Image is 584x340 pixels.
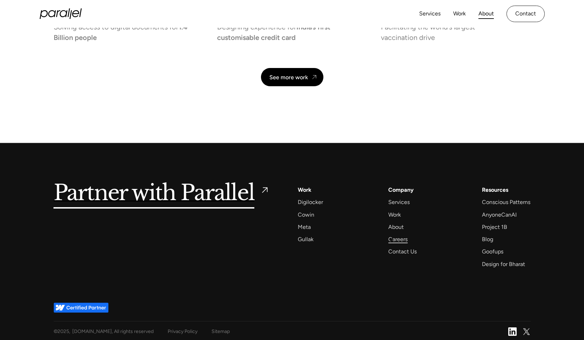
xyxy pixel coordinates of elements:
[388,222,404,232] a: About
[298,185,311,195] a: Work
[419,9,441,19] a: Services
[298,222,311,232] a: Meta
[482,197,530,207] a: Conscious Patterns
[381,25,531,40] p: Facilitating the world’s largest vaccination drive
[168,327,197,336] a: Privacy Policy
[388,185,414,195] a: Company
[58,328,69,334] span: 2025
[482,222,507,232] a: Project 1B
[388,247,417,256] a: Contact Us
[298,197,323,207] a: Digilocker
[478,9,494,19] a: About
[269,74,308,81] div: See more work
[388,197,410,207] a: Services
[482,210,517,219] a: AnyoneCanAI
[482,234,493,244] a: Blog
[54,185,270,201] a: Partner with Parallel
[212,327,230,336] a: Sitemap
[388,234,408,244] a: Careers
[54,327,154,336] div: © , [DOMAIN_NAME], All rights reserved
[482,259,525,269] a: Design for Bharat
[298,234,314,244] a: Gullak
[54,185,255,201] h5: Partner with Parallel
[482,185,508,195] div: Resources
[54,25,203,40] p: Solving access to digital documents for
[388,210,401,219] a: Work
[217,25,367,40] p: Designing experience for
[453,9,466,19] a: Work
[298,210,314,219] a: Cowin
[506,6,545,22] a: Contact
[482,247,503,256] a: Goofups
[261,68,323,86] a: See more work
[40,8,82,19] a: home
